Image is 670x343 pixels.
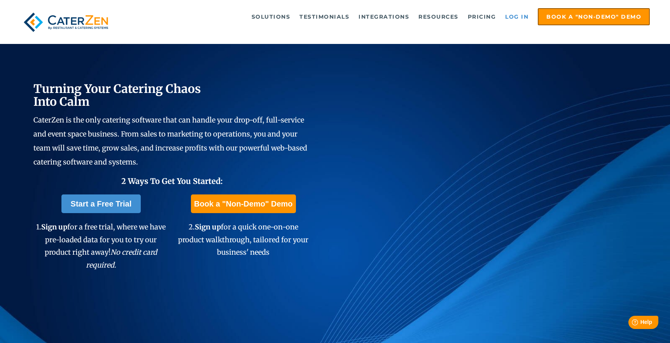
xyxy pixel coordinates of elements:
span: Turning Your Catering Chaos Into Calm [33,81,201,109]
span: 2 Ways To Get You Started: [121,176,223,186]
a: Start a Free Trial [61,194,141,213]
a: Book a "Non-Demo" Demo [538,8,650,25]
a: Solutions [248,9,294,24]
em: No credit card required. [86,248,157,269]
span: Sign up [41,222,67,231]
iframe: Help widget launcher [601,313,661,334]
span: CaterZen is the only catering software that can handle your drop-off, full-service and event spac... [33,115,307,166]
span: 1. for a free trial, where we have pre-loaded data for you to try our product right away! [36,222,166,269]
div: Navigation Menu [128,8,650,25]
a: Integrations [355,9,413,24]
a: Pricing [464,9,500,24]
a: Resources [415,9,462,24]
a: Book a "Non-Demo" Demo [191,194,296,213]
a: Testimonials [296,9,353,24]
a: Log in [501,9,532,24]
span: Sign up [195,222,221,231]
span: 2. for a quick one-on-one product walkthrough, tailored for your business' needs [178,222,308,257]
img: caterzen [20,8,112,36]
